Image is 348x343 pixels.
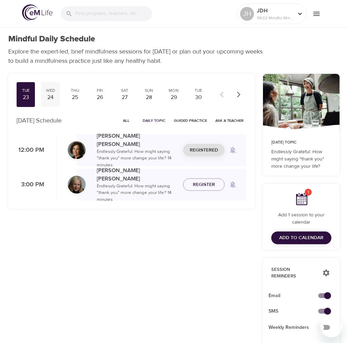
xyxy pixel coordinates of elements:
input: Find programs, teachers, etc... [75,6,152,21]
p: 3:00 PM [17,180,44,189]
div: 24 [44,94,57,101]
span: 1 [305,189,312,196]
div: Thu [69,88,82,94]
div: JH [240,7,254,21]
div: 29 [167,94,180,101]
span: Daily Topic [143,117,166,124]
span: Registered [190,146,218,155]
span: All [118,117,134,124]
p: 11602 Mindful Minutes [257,15,293,21]
button: Register [183,178,225,191]
img: Ninette_Hupp-min.jpg [68,141,86,159]
div: 27 [118,94,131,101]
p: [DATE] Schedule [17,116,62,125]
div: Mon [167,88,180,94]
span: Ask a Teacher [215,117,244,124]
div: 26 [93,94,106,101]
div: 28 [143,94,156,101]
p: [PERSON_NAME] [PERSON_NAME] [97,132,178,148]
p: [PERSON_NAME] [PERSON_NAME] [97,166,178,183]
button: Guided Practice [171,115,210,126]
span: Weekly Reminders [269,324,323,331]
span: Remind me when a class goes live every Tuesday at 3:00 PM [225,176,241,193]
span: SMS [269,308,323,315]
button: Add to Calendar [271,232,331,244]
div: Sat [118,88,131,94]
div: Tue [192,88,205,94]
button: Registered [183,144,225,157]
p: Add 1 session to your calendar [271,212,331,226]
div: 25 [69,94,82,101]
span: Add to Calendar [279,234,323,242]
div: 23 [19,94,32,101]
p: 12:00 PM [17,146,44,155]
div: Wed [44,88,57,94]
p: Explore the expert-led, brief mindfulness sessions for [DATE] or plan out your upcoming weeks to ... [8,47,267,66]
p: Endlessly Grateful: How might saying "thank you" more change your life? · 14 minutes [97,183,178,203]
p: Session Reminders [271,266,316,280]
span: Guided Practice [174,117,207,124]
h1: Mindful Daily Schedule [8,34,95,44]
span: Register [193,180,215,189]
img: logo [22,4,53,21]
iframe: Button to launch messaging window [320,315,342,337]
button: Ask a Teacher [213,115,246,126]
button: Daily Topic [140,115,168,126]
div: 30 [192,94,205,101]
button: menu [307,4,326,23]
button: All [115,115,137,126]
div: Sun [143,88,156,94]
div: Fri [93,88,106,94]
p: Endlessly Grateful: How might saying "thank you" more change your life? [271,148,331,170]
img: Diane_Renz-min.jpg [68,176,86,194]
p: Endlessly Grateful: How might saying "thank you" more change your life? · 14 minutes [97,148,178,169]
p: JDH [257,7,293,15]
div: Tue [19,88,32,94]
span: Email [269,292,323,300]
p: [DATE] Topic [271,139,331,146]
